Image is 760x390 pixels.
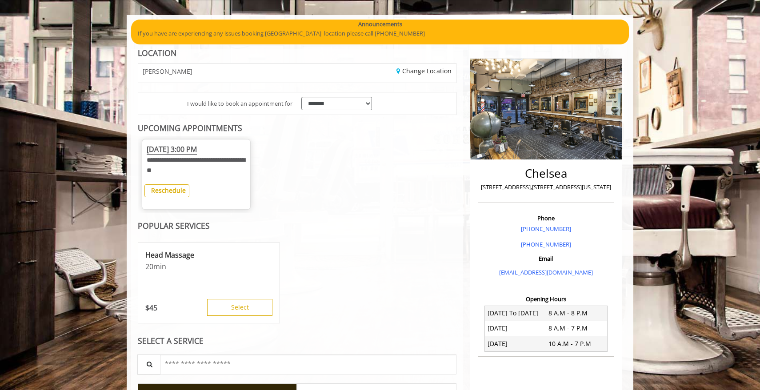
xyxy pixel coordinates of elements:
[546,321,607,336] td: 8 A.M - 7 P.M
[138,123,242,133] b: UPCOMING APPOINTMENTS
[480,167,612,180] h2: Chelsea
[145,250,272,260] p: Head Massage
[145,303,149,313] span: $
[151,186,186,195] b: Reschedule
[485,321,546,336] td: [DATE]
[546,336,607,351] td: 10 A.M - 7 P.M
[521,225,571,233] a: [PHONE_NUMBER]
[138,29,622,38] p: If you have are experiencing any issues booking [GEOGRAPHIC_DATA] location please call [PHONE_NUM...
[480,255,612,262] h3: Email
[147,144,197,155] span: [DATE] 3:00 PM
[480,183,612,192] p: [STREET_ADDRESS],[STREET_ADDRESS][US_STATE]
[144,184,189,197] button: Reschedule
[480,215,612,221] h3: Phone
[138,337,456,345] div: SELECT A SERVICE
[485,336,546,351] td: [DATE]
[138,48,176,58] b: LOCATION
[187,99,292,108] span: I would like to book an appointment for
[153,262,166,271] span: min
[143,68,192,75] span: [PERSON_NAME]
[546,306,607,321] td: 8 A.M - 8 P.M
[207,299,272,316] button: Select
[358,20,402,29] b: Announcements
[396,67,452,75] a: Change Location
[138,220,210,231] b: POPULAR SERVICES
[145,262,272,271] p: 20
[499,268,593,276] a: [EMAIL_ADDRESS][DOMAIN_NAME]
[478,296,614,302] h3: Opening Hours
[137,354,160,374] button: Service Search
[521,240,571,248] a: [PHONE_NUMBER]
[145,303,157,313] p: 45
[485,306,546,321] td: [DATE] To [DATE]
